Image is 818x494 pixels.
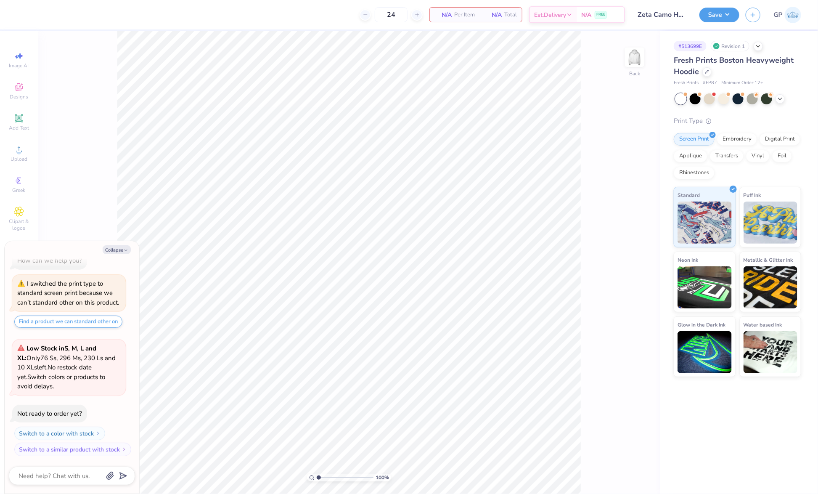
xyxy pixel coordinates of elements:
strong: Low Stock in S, M, L and XL : [17,344,96,362]
span: N/A [485,11,502,19]
div: Rhinestones [674,167,715,179]
div: Foil [772,150,792,162]
span: Metallic & Glitter Ink [744,255,793,264]
span: Glow in the Dark Ink [678,320,725,329]
a: GP [774,7,801,23]
span: Upload [11,156,27,162]
span: Image AI [9,62,29,69]
img: Back [626,49,643,66]
span: N/A [435,11,452,19]
span: # FP87 [703,80,717,87]
div: Not ready to order yet? [17,409,82,418]
div: I switched the print type to standard screen print because we can’t standard other on this product. [17,279,119,307]
span: GP [774,10,783,20]
span: 100 % [376,474,389,481]
img: Puff Ink [744,202,798,244]
button: Switch to a similar product with stock [14,443,131,456]
img: Switch to a similar product with stock [122,447,127,452]
div: Applique [674,150,707,162]
div: Vinyl [746,150,770,162]
span: No restock date yet. [17,363,92,381]
img: Water based Ink [744,331,798,373]
span: Minimum Order: 12 + [721,80,763,87]
span: Total [504,11,517,19]
button: Find a product we can standard other on [14,316,122,328]
span: Puff Ink [744,191,761,199]
span: FREE [596,12,605,18]
button: Collapse [103,245,131,254]
div: # 513699E [674,41,707,51]
input: – – [375,7,408,22]
span: Fresh Prints Boston Heavyweight Hoodie [674,55,794,77]
img: Gene Padilla [785,7,801,23]
div: Print Type [674,116,801,126]
span: Water based Ink [744,320,782,329]
img: Switch to a color with stock [95,431,101,436]
span: Est. Delivery [534,11,566,19]
span: Fresh Prints [674,80,699,87]
div: Revision 1 [711,41,749,51]
span: Per Item [454,11,475,19]
div: Transfers [710,150,744,162]
button: Switch to a color with stock [14,427,105,440]
span: Add Text [9,125,29,131]
span: Standard [678,191,700,199]
img: Metallic & Glitter Ink [744,266,798,308]
div: Screen Print [674,133,715,146]
button: Save [699,8,739,22]
div: Back [629,70,640,77]
img: Standard [678,202,732,244]
div: Embroidery [717,133,757,146]
img: Neon Ink [678,266,732,308]
span: Only 76 Ss, 296 Ms, 230 Ls and 10 XLs left. Switch colors or products to avoid delays. [17,344,116,390]
span: Neon Ink [678,255,698,264]
div: How can we help you? [17,256,82,265]
span: Designs [10,93,28,100]
input: Untitled Design [631,6,693,23]
span: Greek [13,187,26,194]
img: Glow in the Dark Ink [678,331,732,373]
span: N/A [581,11,591,19]
span: Clipart & logos [4,218,34,231]
div: Digital Print [760,133,800,146]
